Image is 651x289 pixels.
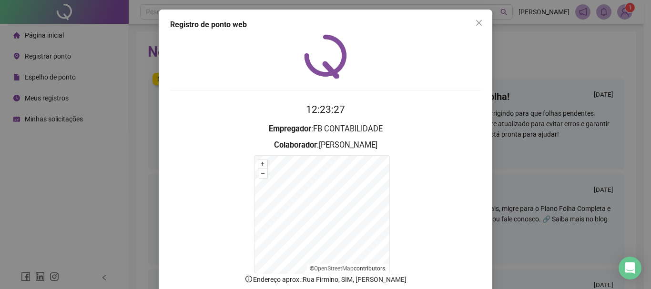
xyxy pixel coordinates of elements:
div: Open Intercom Messenger [619,257,641,279]
a: OpenStreetMap [314,265,354,272]
time: 12:23:27 [306,104,345,115]
span: close [475,19,483,27]
button: – [258,169,267,178]
span: info-circle [244,275,253,283]
h3: : FB CONTABILIDADE [170,123,481,135]
li: © contributors. [310,265,387,272]
div: Registro de ponto web [170,19,481,30]
button: Close [471,15,487,30]
p: Endereço aprox. : Rua Firmino, SIM, [PERSON_NAME] [170,274,481,285]
strong: Colaborador [274,140,317,149]
img: QRPoint [304,34,347,79]
strong: Empregador [269,124,311,133]
h3: : [PERSON_NAME] [170,139,481,151]
button: + [258,159,267,169]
